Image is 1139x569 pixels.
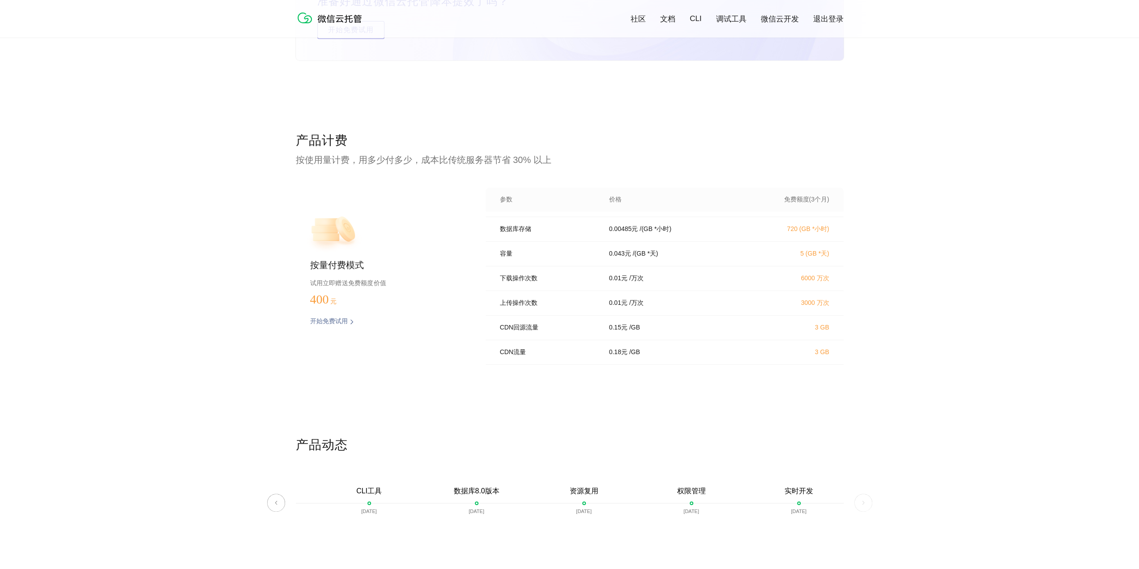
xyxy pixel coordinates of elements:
p: 容量 [500,250,597,258]
a: 微信云托管 [296,21,367,28]
p: CDN回源流量 [500,324,597,332]
p: / 万次 [629,274,644,282]
p: 开始免费试用 [310,317,348,326]
p: 720 (GB *小时) [751,225,829,233]
p: 数据库存储 [500,225,597,233]
p: 0.18 元 [609,348,627,356]
p: / GB [629,324,640,332]
p: / GB [629,348,640,356]
img: 微信云托管 [296,9,367,27]
p: 0.15 元 [609,324,627,332]
a: CLI [690,14,701,23]
p: / (GB *小时) [640,225,671,233]
p: [DATE] [683,509,699,514]
p: [DATE] [361,509,377,514]
p: 下载操作次数 [500,274,597,282]
p: 3 GB [751,348,829,355]
p: 实时开发 [785,487,813,496]
a: 调试工具 [716,14,747,24]
p: 0.043 元 [609,250,631,258]
p: 试用立即赠送免费额度价值 [310,277,457,289]
p: 产品计费 [296,132,844,150]
p: 400 [310,292,355,307]
p: 按使用量计费，用多少付多少，成本比传统服务器节省 30% 以上 [296,154,844,166]
p: 0.01 元 [609,299,627,307]
p: 参数 [500,196,597,204]
p: 按量付费模式 [310,259,457,272]
p: / (GB *天) [633,250,658,258]
p: 产品动态 [296,436,844,454]
p: 3000 万次 [751,299,829,307]
p: 上传操作次数 [500,299,597,307]
span: 元 [330,298,337,305]
p: 0.00485 元 [609,225,638,233]
a: 退出登录 [813,14,844,24]
p: [DATE] [576,509,592,514]
a: 社区 [631,14,646,24]
p: 价格 [609,196,622,204]
p: [DATE] [469,509,484,514]
a: 文档 [660,14,675,24]
p: / 万次 [629,299,644,307]
p: 6000 万次 [751,274,829,282]
p: 数据库8.0版本 [453,487,499,496]
p: 免费额度(3个月) [751,196,829,204]
p: CDN流量 [500,348,597,356]
p: 3 GB [751,324,829,331]
p: 权限管理 [677,487,706,496]
p: [DATE] [791,509,806,514]
a: 微信云开发 [761,14,799,24]
p: 资源复用 [570,487,598,496]
p: 5 (GB *天) [751,250,829,258]
p: CLI工具 [356,487,382,496]
p: 0.01 元 [609,274,627,282]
